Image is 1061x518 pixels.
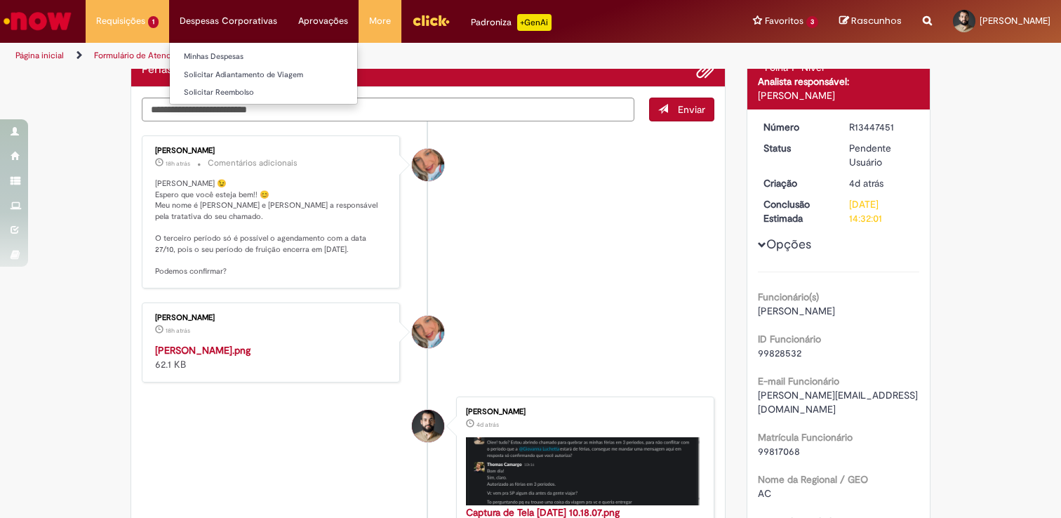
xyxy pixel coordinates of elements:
div: [DATE] 14:32:01 [849,197,914,225]
div: Pendente Usuário [849,141,914,169]
b: Nome da Regional / GEO [758,473,868,486]
span: Favoritos [765,14,803,28]
textarea: Digite sua mensagem aqui... [142,98,634,121]
div: [PERSON_NAME] [466,408,700,416]
small: Comentários adicionais [208,157,298,169]
span: 18h atrás [166,159,190,168]
div: [PERSON_NAME] [155,147,389,155]
span: 1 [148,16,159,28]
a: [PERSON_NAME].png [155,344,251,357]
span: Enviar [678,103,705,116]
span: 3 [806,16,818,28]
p: [PERSON_NAME] 😉 Espero que você esteja bem!! 😊 Meu nome é [PERSON_NAME] e [PERSON_NAME] a respons... [155,178,389,277]
button: Enviar [649,98,714,121]
span: Rascunhos [851,14,902,27]
b: Funcionário(s) [758,291,819,303]
b: E-mail Funcionário [758,375,839,387]
dt: Criação [753,176,839,190]
a: Rascunhos [839,15,902,28]
a: Formulário de Atendimento [94,50,198,61]
img: click_logo_yellow_360x200.png [412,10,450,31]
dt: Número [753,120,839,134]
span: 99828532 [758,347,801,359]
span: 4d atrás [849,177,883,190]
div: 26/08/2025 10:31:56 [849,176,914,190]
b: Matrícula Funcionário [758,431,853,444]
div: [PERSON_NAME] [155,314,389,322]
dt: Conclusão Estimada [753,197,839,225]
button: Adicionar anexos [696,61,714,79]
h2: Férias de Funcionários Histórico de tíquete [142,64,255,77]
ul: Trilhas de página [11,43,697,69]
a: Solicitar Adiantamento de Viagem [170,67,357,83]
img: ServiceNow [1,7,74,35]
div: R13447451 [849,120,914,134]
span: 99817068 [758,445,800,458]
span: Despesas Corporativas [180,14,277,28]
time: 26/08/2025 10:31:56 [849,177,883,190]
dt: Status [753,141,839,155]
span: 4d atrás [476,420,499,429]
div: Analista responsável: [758,74,920,88]
div: Andre Lazaro [412,410,444,442]
div: [PERSON_NAME] [758,88,920,102]
span: [PERSON_NAME][EMAIL_ADDRESS][DOMAIN_NAME] [758,389,918,416]
p: +GenAi [517,14,552,31]
span: 18h atrás [166,326,190,335]
span: [PERSON_NAME] [980,15,1050,27]
time: 26/08/2025 10:31:25 [476,420,499,429]
div: 62.1 KB [155,343,389,371]
time: 28/08/2025 17:23:06 [166,159,190,168]
a: Página inicial [15,50,64,61]
time: 28/08/2025 17:21:51 [166,326,190,335]
span: More [369,14,391,28]
b: ID Funcionário [758,333,821,345]
ul: Despesas Corporativas [169,42,358,105]
div: Jacqueline Andrade Galani [412,316,444,348]
span: AC [758,487,771,500]
div: Padroniza [471,14,552,31]
span: [PERSON_NAME] [758,305,835,317]
a: Solicitar Reembolso [170,85,357,100]
a: Minhas Despesas [170,49,357,65]
span: Aprovações [298,14,348,28]
div: Jacqueline Andrade Galani [412,149,444,181]
span: Requisições [96,14,145,28]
